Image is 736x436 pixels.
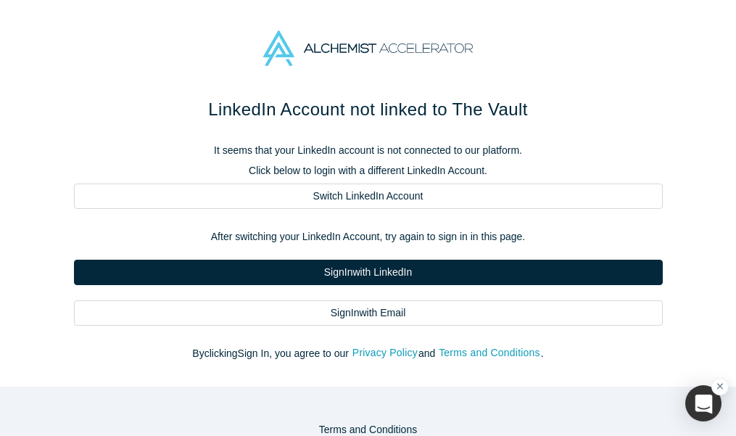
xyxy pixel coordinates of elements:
button: Terms and Conditions [438,345,541,361]
p: By clicking Sign In , you agree to our and . [74,346,663,361]
a: SignInwith LinkedIn [74,260,663,285]
p: Click below to login with a different LinkedIn Account. [74,163,663,178]
button: Privacy Policy [352,345,418,361]
a: Switch LinkedIn Account [74,184,663,209]
a: SignInwith Email [74,300,663,326]
h1: LinkedIn Account not linked to The Vault [74,96,663,123]
p: It seems that your LinkedIn account is not connected to our platform. [74,143,663,158]
img: Alchemist Accelerator Logo [263,30,472,66]
p: After switching your LinkedIn Account, try again to sign in in this page. [74,229,663,244]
